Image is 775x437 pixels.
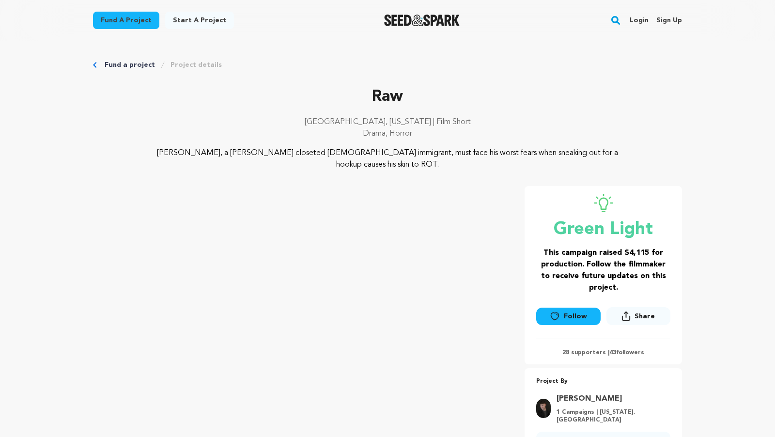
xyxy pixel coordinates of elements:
[557,393,665,405] a: Goto Jayson Hanmer profile
[630,13,649,28] a: Login
[170,60,222,70] a: Project details
[152,147,623,171] p: [PERSON_NAME], a [PERSON_NAME] closeted [DEMOGRAPHIC_DATA] immigrant, must face his worst fears w...
[384,15,460,26] img: Seed&Spark Logo Dark Mode
[536,399,551,418] img: e4d5c9ffd1a33150.png
[93,116,682,128] p: [GEOGRAPHIC_DATA], [US_STATE] | Film Short
[165,12,234,29] a: Start a project
[536,349,670,357] p: 28 supporters | followers
[609,350,616,356] span: 43
[606,307,670,325] button: Share
[536,376,670,387] p: Project By
[656,13,682,28] a: Sign up
[536,308,600,325] a: Follow
[93,12,159,29] a: Fund a project
[606,307,670,329] span: Share
[536,220,670,239] p: Green Light
[557,408,665,424] p: 1 Campaigns | [US_STATE], [GEOGRAPHIC_DATA]
[105,60,155,70] a: Fund a project
[384,15,460,26] a: Seed&Spark Homepage
[93,60,682,70] div: Breadcrumb
[635,312,655,321] span: Share
[536,247,670,294] h3: This campaign raised $4,115 for production. Follow the filmmaker to receive future updates on thi...
[93,128,682,140] p: Drama, Horror
[93,85,682,109] p: Raw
